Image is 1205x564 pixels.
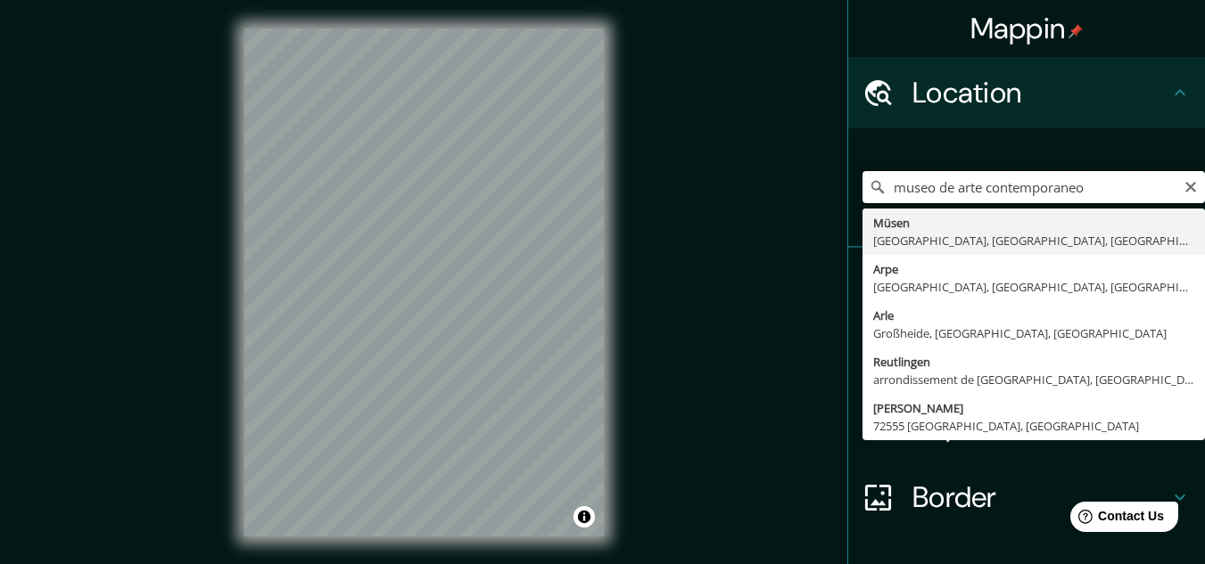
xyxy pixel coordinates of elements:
div: Style [848,319,1205,390]
h4: Mappin [970,11,1084,46]
div: Pins [848,248,1205,319]
button: Toggle attribution [574,506,595,527]
iframe: Help widget launcher [1046,495,1185,544]
img: pin-icon.png [1069,24,1083,38]
div: Arpe [873,260,1194,278]
div: Location [848,57,1205,128]
div: Reutlingen [873,353,1194,371]
h4: Border [912,479,1169,515]
div: [PERSON_NAME] [873,399,1194,417]
button: Clear [1184,177,1198,194]
div: [GEOGRAPHIC_DATA], [GEOGRAPHIC_DATA], [GEOGRAPHIC_DATA] [873,232,1194,249]
h4: Layout [912,408,1169,444]
input: Pick your city or area [862,171,1205,203]
div: Layout [848,390,1205,462]
div: [GEOGRAPHIC_DATA], [GEOGRAPHIC_DATA], [GEOGRAPHIC_DATA] [873,278,1194,296]
div: Großheide, [GEOGRAPHIC_DATA], [GEOGRAPHIC_DATA] [873,324,1194,342]
div: Border [848,462,1205,533]
h4: Location [912,75,1169,110]
canvas: Map [244,29,604,536]
div: Müsen [873,214,1194,232]
div: Arle [873,307,1194,324]
div: arrondissement de [GEOGRAPHIC_DATA], [GEOGRAPHIC_DATA], [GEOGRAPHIC_DATA] [873,371,1194,388]
div: 72555 [GEOGRAPHIC_DATA], [GEOGRAPHIC_DATA] [873,417,1194,435]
